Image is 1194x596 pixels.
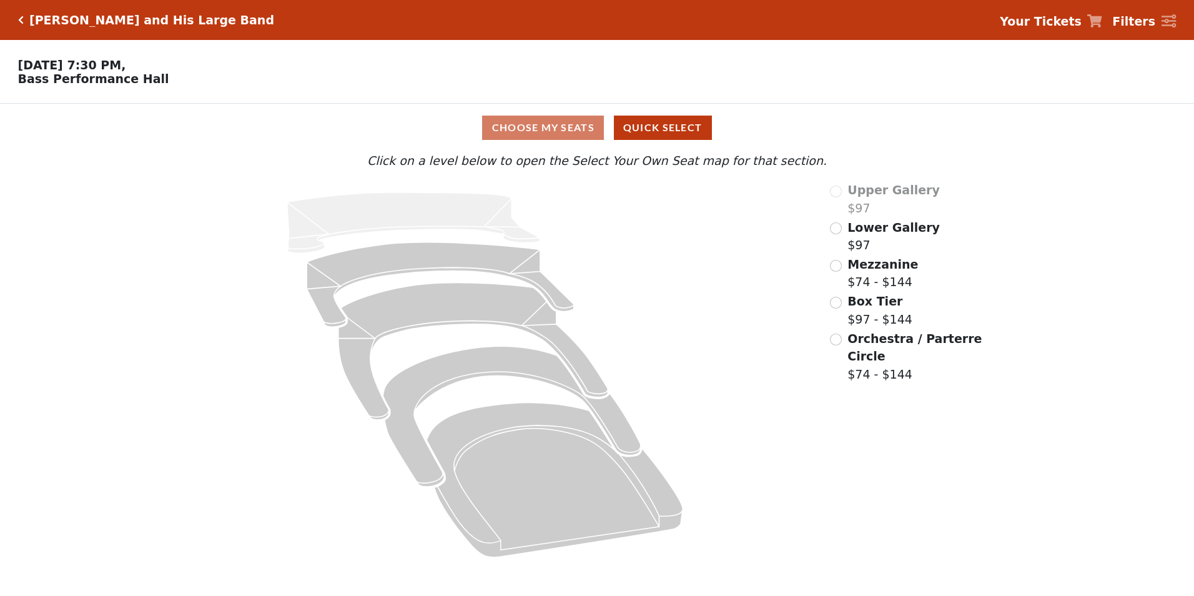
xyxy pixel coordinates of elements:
[1112,14,1155,28] strong: Filters
[307,242,574,327] path: Lower Gallery - Seats Available: 241
[1000,14,1082,28] strong: Your Tickets
[847,332,982,364] span: Orchestra / Parterre Circle
[847,292,912,328] label: $97 - $144
[847,219,940,254] label: $97
[1112,12,1176,31] a: Filters
[614,116,712,140] button: Quick Select
[847,183,940,197] span: Upper Gallery
[427,403,683,557] path: Orchestra / Parterre Circle - Seats Available: 24
[158,152,1036,170] p: Click on a level below to open the Select Your Own Seat map for that section.
[287,192,540,253] path: Upper Gallery - Seats Available: 0
[847,256,918,291] label: $74 - $144
[847,257,918,271] span: Mezzanine
[29,13,274,27] h5: [PERSON_NAME] and His Large Band
[847,181,940,217] label: $97
[1000,12,1102,31] a: Your Tickets
[18,16,24,24] a: Click here to go back to filters
[847,221,940,234] span: Lower Gallery
[847,294,902,308] span: Box Tier
[847,330,984,384] label: $74 - $144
